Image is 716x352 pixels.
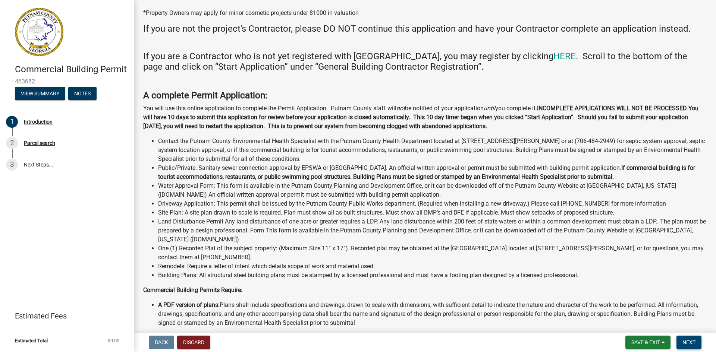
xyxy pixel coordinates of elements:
li: Land Disturbance Permit Any land disturbance of one acre or greater requires a LDP. Any land dist... [158,217,707,244]
button: Discard [177,336,210,349]
p: You will use this online application to complete the Permit Application. Putnam County staff will... [143,104,707,131]
button: Save & Exit [625,336,671,349]
li: Site Plan: A site plan drawn to scale is required. Plan must show all as-built structures. Must s... [158,208,707,217]
img: Putnam County, Georgia [15,8,63,56]
strong: Commercial Building Permits Require: [143,286,242,294]
span: Back [155,339,168,345]
span: $0.00 [108,338,119,343]
strong: If commercial building is for tourist accommodations, restaurants, or public swimming pool struct... [158,164,695,180]
li: Remodels: Require a letter of intent which details scope of work and material used [158,262,707,271]
strong: You will have 10 days to submit this application for review before your application is closed aut... [143,105,698,130]
li: Contact the Putnam County Environmental Health Specialist with the Putnam County Health Departmen... [158,137,707,164]
h4: Commercial Building Permit [15,64,128,75]
li: Driveway Application: This permit shall be issued by the Putnam County Public Works department. (... [158,199,707,208]
div: 3 [6,159,18,171]
span: Estimated Total [15,338,48,343]
a: Estimated Fees [6,308,122,323]
strong: A PDF version of plans: [158,301,220,308]
button: View Summary [15,87,65,100]
wm-modal-confirm: Summary [15,91,65,97]
button: Notes [68,87,97,100]
div: Parcel search [24,140,55,146]
div: 1 [6,116,18,128]
wm-modal-confirm: Notes [68,91,97,97]
li: One (1) Recorded Plat of the subject property: (Maximum Size 11” x 17”). Recorded plat may be obt... [158,244,707,262]
h4: If you are not the project's Contractor, please DO NOT continue this application and have your Co... [143,23,707,34]
li: Water Approval Form: This form is available in the Putnam County Planning and Development Office,... [158,181,707,199]
div: 2 [6,137,18,149]
li: Building Plans: All structural steel building plans must be stamped by a licensed professional an... [158,271,707,280]
div: Introduction [24,119,53,124]
a: HERE [553,51,576,61]
span: Next [682,339,695,345]
h4: If you are a Contractor who is not yet registered with [GEOGRAPHIC_DATA], you may register by cli... [143,51,707,73]
span: Save & Exit [631,339,660,345]
li: Plans shall include specifications and drawings, drawn to scale with dimensions, with sufficient ... [158,301,707,327]
strong: INCOMPLETE APPLICATIONS WILL NOT BE PROCESSED [537,105,687,112]
li: Public/Private: Sanitary sewer connection approval by EPSWA or [GEOGRAPHIC_DATA]. An official wri... [158,164,707,181]
p: *Property Owners may apply for minor cosmetic projects under $1000 in valuation [143,9,707,18]
span: 463682 [15,78,119,85]
strong: A complete Permit Application: [143,90,267,101]
button: Back [149,336,174,349]
button: Next [676,336,701,349]
i: not [396,105,405,112]
i: until [484,105,495,112]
